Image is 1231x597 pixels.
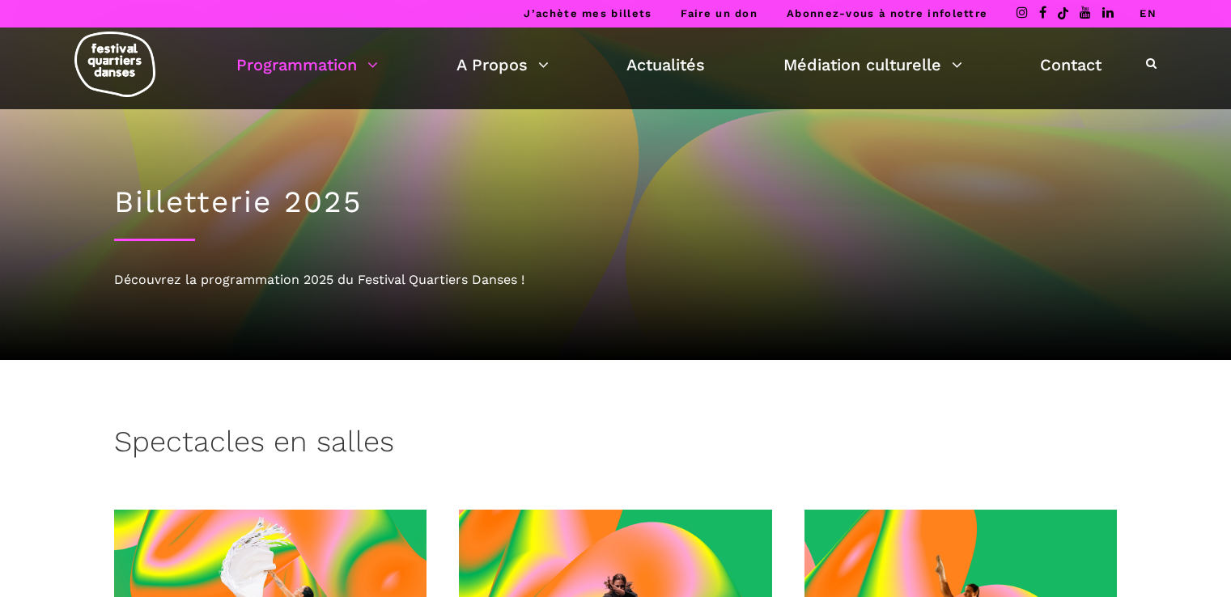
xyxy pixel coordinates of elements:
[783,51,962,78] a: Médiation culturelle
[1040,51,1102,78] a: Contact
[626,51,705,78] a: Actualités
[456,51,549,78] a: A Propos
[1140,7,1157,19] a: EN
[524,7,652,19] a: J’achète mes billets
[114,269,1118,290] div: Découvrez la programmation 2025 du Festival Quartiers Danses !
[681,7,758,19] a: Faire un don
[787,7,987,19] a: Abonnez-vous à notre infolettre
[114,184,1118,220] h1: Billetterie 2025
[236,51,378,78] a: Programmation
[74,32,155,97] img: logo-fqd-med
[114,425,394,465] h3: Spectacles en salles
